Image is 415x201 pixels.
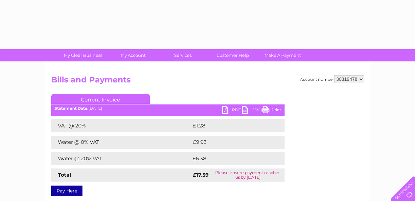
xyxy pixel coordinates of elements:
h2: Bills and Payments [51,75,364,88]
a: My Clear Business [56,49,110,61]
a: Pay Here [51,186,82,196]
td: £6.38 [191,152,269,165]
td: VAT @ 20% [51,119,191,132]
div: [DATE] [51,106,285,111]
a: PDF [222,106,242,116]
td: Please ensure payment reaches us by [DATE] [211,168,284,182]
td: £1.28 [191,119,268,132]
a: Customer Help [206,49,260,61]
a: Make A Payment [256,49,310,61]
b: Statement Date: [55,106,88,111]
td: £9.93 [191,136,269,149]
strong: Total [58,172,71,178]
a: CSV [242,106,262,116]
a: Print [262,106,281,116]
a: Current Invoice [51,94,150,104]
a: My Account [106,49,160,61]
div: Account number [300,75,364,83]
td: Water @ 20% VAT [51,152,191,165]
a: Services [156,49,210,61]
strong: £17.59 [193,172,209,178]
td: Water @ 0% VAT [51,136,191,149]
